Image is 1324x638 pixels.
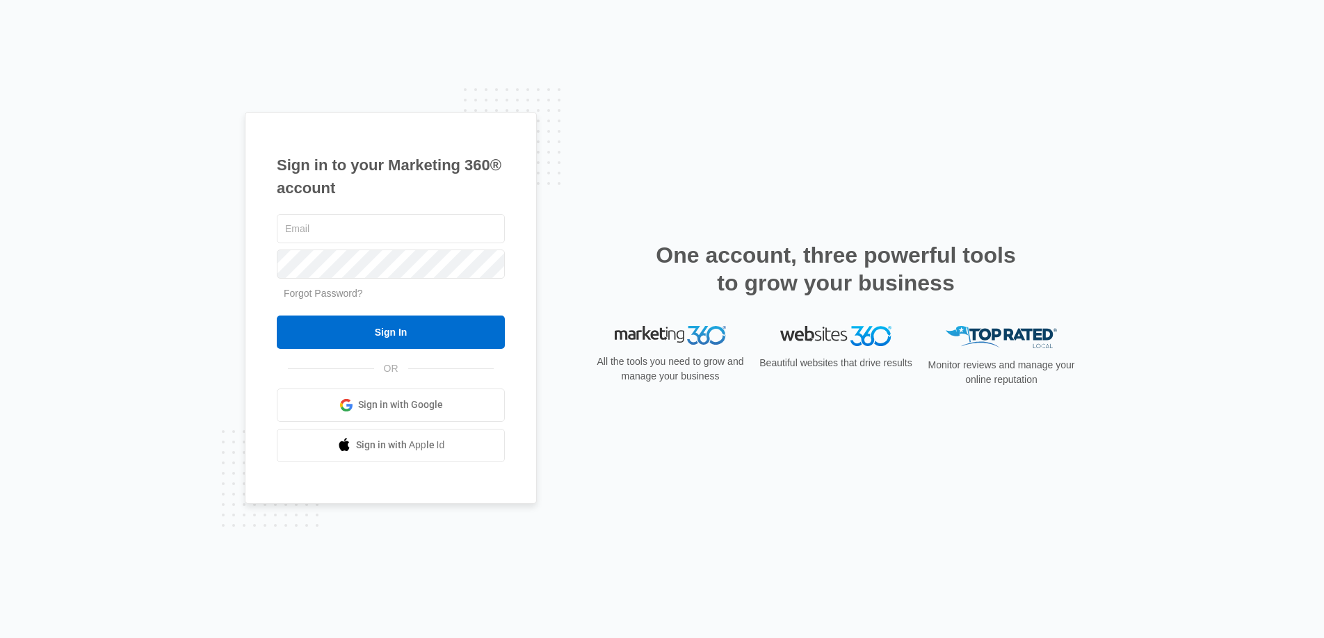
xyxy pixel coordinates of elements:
[615,326,726,345] img: Marketing 360
[946,326,1057,349] img: Top Rated Local
[277,388,505,422] a: Sign in with Google
[277,429,505,462] a: Sign in with Apple Id
[923,358,1079,387] p: Monitor reviews and manage your online reputation
[284,288,363,299] a: Forgot Password?
[358,398,443,412] span: Sign in with Google
[374,361,408,376] span: OR
[356,438,445,452] span: Sign in with Apple Id
[652,241,1020,297] h2: One account, three powerful tools to grow your business
[592,354,748,384] p: All the tools you need to grow and manage your business
[780,326,891,346] img: Websites 360
[277,214,505,243] input: Email
[277,316,505,349] input: Sign In
[277,154,505,199] h1: Sign in to your Marketing 360® account
[758,356,914,370] p: Beautiful websites that drive results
